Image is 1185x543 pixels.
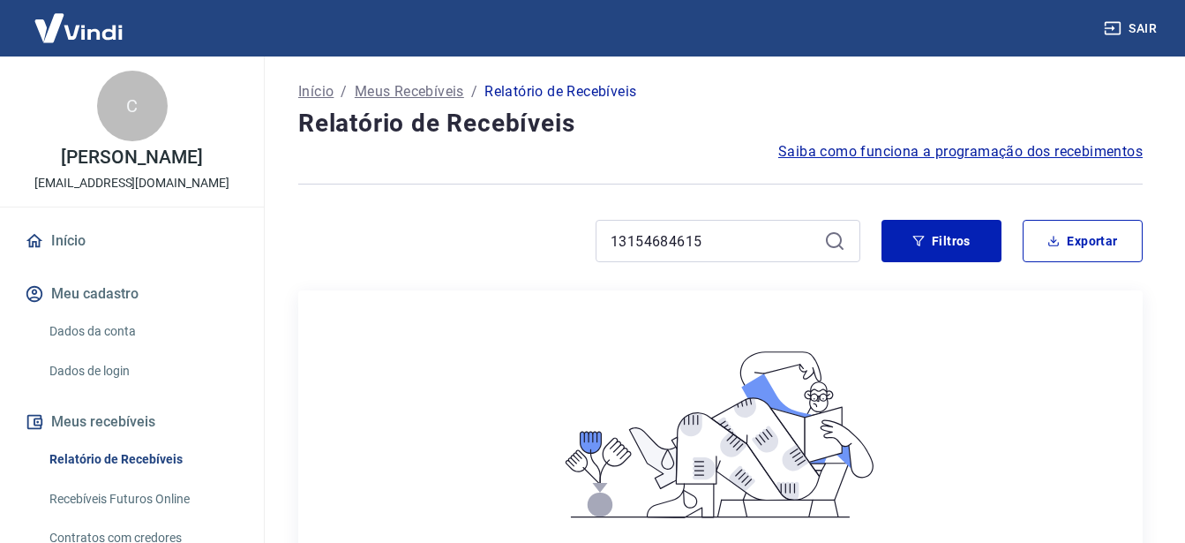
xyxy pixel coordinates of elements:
[298,106,1143,141] h4: Relatório de Recebíveis
[21,1,136,55] img: Vindi
[298,81,334,102] a: Início
[21,222,243,260] a: Início
[1100,12,1164,45] button: Sair
[97,71,168,141] div: C
[611,228,817,254] input: Busque pelo número do pedido
[42,441,243,478] a: Relatório de Recebíveis
[34,174,229,192] p: [EMAIL_ADDRESS][DOMAIN_NAME]
[484,81,636,102] p: Relatório de Recebíveis
[778,141,1143,162] a: Saiba como funciona a programação dos recebimentos
[471,81,477,102] p: /
[42,313,243,350] a: Dados da conta
[21,403,243,441] button: Meus recebíveis
[61,148,202,167] p: [PERSON_NAME]
[42,353,243,389] a: Dados de login
[355,81,464,102] a: Meus Recebíveis
[881,220,1001,262] button: Filtros
[42,481,243,517] a: Recebíveis Futuros Online
[21,275,243,313] button: Meu cadastro
[1023,220,1143,262] button: Exportar
[341,81,347,102] p: /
